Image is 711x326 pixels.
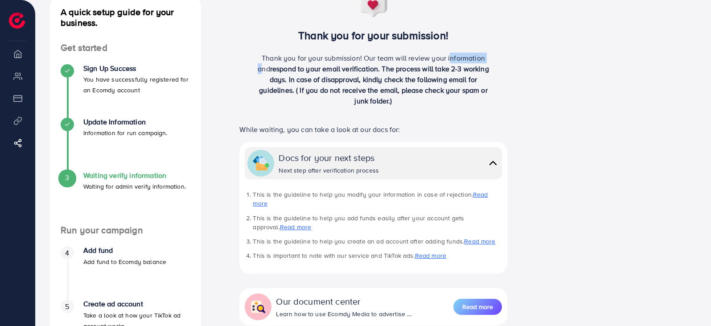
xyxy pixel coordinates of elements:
p: While waiting, you can take a look at our docs for: [239,124,507,135]
span: Read more [462,302,493,311]
p: Information for run campaign. [83,128,168,138]
p: You have successfully registered for an Ecomdy account [83,74,190,95]
h3: Thank you for your submission! [225,29,522,42]
h4: Sign Up Success [83,64,190,73]
li: Add fund [50,246,201,300]
div: Learn how to use Ecomdy Media to advertise ... [276,309,411,318]
h4: Waiting verify information [83,171,186,180]
li: Update Information [50,118,201,171]
img: collapse [253,155,269,171]
img: collapse [487,157,499,169]
h4: Add fund [83,246,166,255]
div: Next step after verification process [279,166,379,175]
a: Read more [280,223,311,231]
li: This is the guideline to help you create an ad account after adding funds. [253,237,501,246]
h4: Run your campaign [50,225,201,236]
img: logo [9,12,25,29]
div: Docs for your next steps [279,151,379,164]
p: Thank you for your submission! Our team will review your information and [255,53,493,106]
button: Read more [453,299,502,315]
img: collapse [250,299,266,315]
iframe: Chat [673,286,704,319]
span: 4 [65,248,69,258]
span: respond to your email verification. The process will take 2-3 working days. In case of disapprova... [259,64,489,106]
li: This is the guideline to help you modify your information in case of rejection. [253,190,501,208]
p: Add fund to Ecomdy balance [83,256,166,267]
div: Our document center [276,295,411,308]
h4: Get started [50,42,201,54]
li: This is the guideline to help you add funds easily after your account gets approval. [253,214,501,232]
span: 3 [65,173,69,183]
li: This is important to note with our service and TikTok ads. [253,251,501,260]
li: Sign Up Success [50,64,201,118]
h4: A quick setup guide for your business. [50,7,201,28]
h4: Update Information [83,118,168,126]
a: Read more [415,251,446,260]
li: Waiting verify information [50,171,201,225]
span: 5 [65,301,69,312]
a: Read more [464,237,495,246]
h4: Create ad account [83,300,190,308]
p: Waiting for admin verify information. [83,181,186,192]
a: Read more [253,190,488,208]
